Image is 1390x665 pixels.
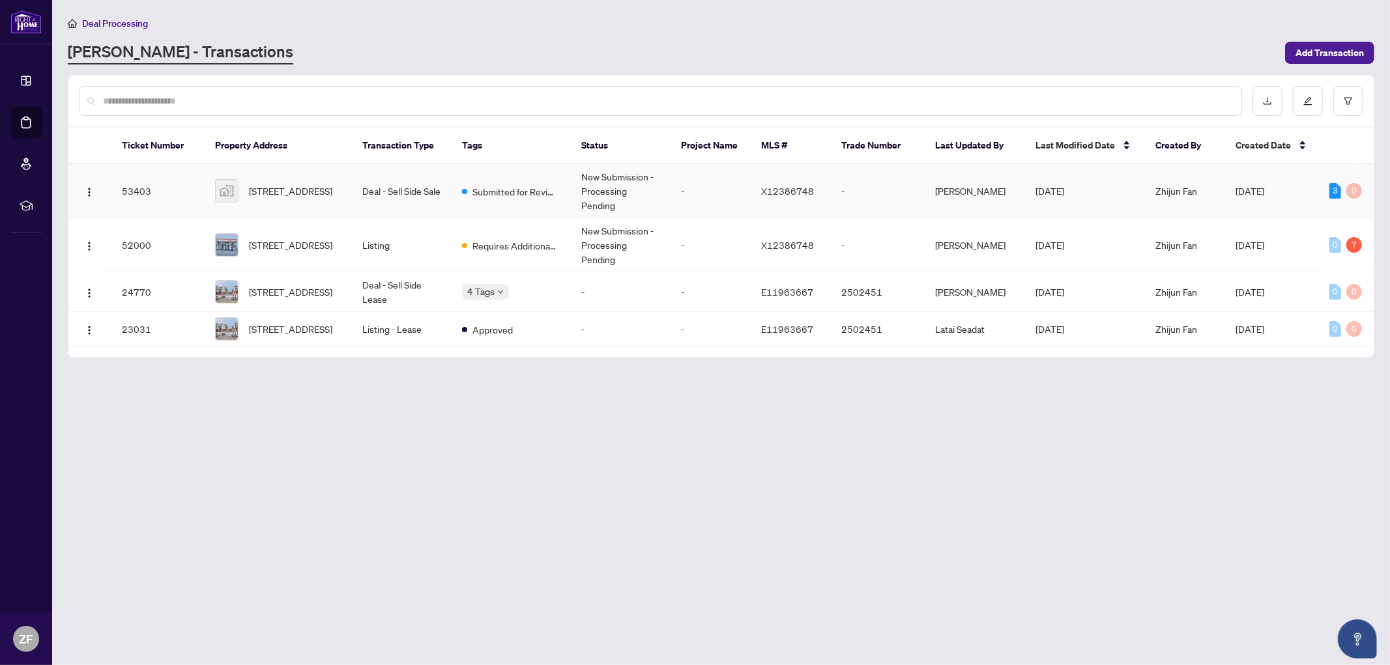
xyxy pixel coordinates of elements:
[671,312,751,347] td: -
[832,164,925,218] td: -
[925,218,1025,272] td: [PERSON_NAME]
[20,630,33,648] span: ZF
[352,312,452,347] td: Listing - Lease
[111,164,205,218] td: 53403
[571,312,671,347] td: -
[1333,86,1363,116] button: filter
[1252,86,1282,116] button: download
[452,128,570,164] th: Tags
[352,272,452,312] td: Deal - Sell Side Lease
[1236,239,1264,251] span: [DATE]
[1155,185,1197,197] span: Zhijun Fan
[79,234,100,255] button: Logo
[1155,286,1197,298] span: Zhijun Fan
[671,218,751,272] td: -
[571,128,671,164] th: Status
[832,218,925,272] td: -
[925,312,1025,347] td: Latai Seadat
[1293,86,1323,116] button: edit
[1035,286,1064,298] span: [DATE]
[84,288,94,298] img: Logo
[111,312,205,347] td: 23031
[84,187,94,197] img: Logo
[79,318,100,339] button: Logo
[832,128,925,164] th: Trade Number
[1035,239,1064,251] span: [DATE]
[1236,185,1264,197] span: [DATE]
[1035,138,1115,152] span: Last Modified Date
[671,164,751,218] td: -
[671,128,751,164] th: Project Name
[249,285,332,299] span: [STREET_ADDRESS]
[216,234,238,256] img: thumbnail-img
[84,241,94,251] img: Logo
[111,272,205,312] td: 24770
[1346,237,1362,253] div: 7
[1329,237,1341,253] div: 0
[1025,128,1146,164] th: Last Modified Date
[1285,42,1374,64] button: Add Transaction
[1155,239,1197,251] span: Zhijun Fan
[84,325,94,335] img: Logo
[111,218,205,272] td: 52000
[352,218,452,272] td: Listing
[352,128,452,164] th: Transaction Type
[467,284,495,299] span: 4 Tags
[1338,619,1377,658] button: Open asap
[216,318,238,340] img: thumbnail-img
[472,238,557,253] span: Requires Additional Docs
[1296,42,1364,63] span: Add Transaction
[68,19,77,28] span: home
[925,128,1025,164] th: Last Updated By
[1346,321,1362,337] div: 0
[205,128,352,164] th: Property Address
[10,10,42,34] img: logo
[1263,96,1272,106] span: download
[249,184,332,198] span: [STREET_ADDRESS]
[751,128,832,164] th: MLS #
[79,281,100,302] button: Logo
[1346,284,1362,300] div: 0
[79,180,100,201] button: Logo
[762,286,814,298] span: E11963667
[1236,286,1264,298] span: [DATE]
[249,238,332,252] span: [STREET_ADDRESS]
[762,323,814,335] span: E11963667
[1344,96,1353,106] span: filter
[925,272,1025,312] td: [PERSON_NAME]
[111,128,205,164] th: Ticket Number
[1329,284,1341,300] div: 0
[352,164,452,218] td: Deal - Sell Side Sale
[571,218,671,272] td: New Submission - Processing Pending
[472,322,513,337] span: Approved
[1329,321,1341,337] div: 0
[1035,323,1064,335] span: [DATE]
[1145,128,1225,164] th: Created By
[832,312,925,347] td: 2502451
[1155,323,1197,335] span: Zhijun Fan
[925,164,1025,218] td: [PERSON_NAME]
[216,180,238,202] img: thumbnail-img
[82,18,148,29] span: Deal Processing
[762,185,815,197] span: X12386748
[1346,183,1362,199] div: 0
[216,281,238,303] img: thumbnail-img
[1303,96,1312,106] span: edit
[1236,138,1291,152] span: Created Date
[832,272,925,312] td: 2502451
[571,164,671,218] td: New Submission - Processing Pending
[249,322,332,336] span: [STREET_ADDRESS]
[762,239,815,251] span: X12386748
[1236,323,1264,335] span: [DATE]
[1035,185,1064,197] span: [DATE]
[472,184,557,199] span: Submitted for Review
[1329,183,1341,199] div: 3
[671,272,751,312] td: -
[497,289,504,295] span: down
[68,41,293,64] a: [PERSON_NAME] - Transactions
[571,272,671,312] td: -
[1225,128,1319,164] th: Created Date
